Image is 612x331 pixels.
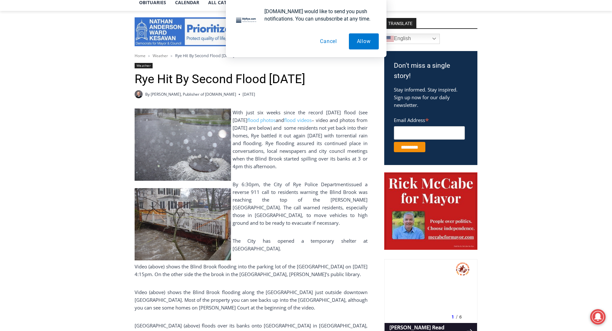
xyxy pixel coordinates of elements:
p: Stay informed. Stay inspired. Sign up now for our daily newsletter. [394,86,468,109]
label: Email Address [394,114,465,125]
a: Intern @ [DOMAIN_NAME] [155,62,311,80]
div: 6 [75,54,78,61]
img: McCabe for Mayor [384,172,477,250]
img: Rye_ny_flood_04152007_coolidge_aven [135,109,231,181]
span: Intern @ [DOMAIN_NAME] [168,64,298,78]
div: [DOMAIN_NAME] would like to send you push notifications. You can unsubscribe at any time. [259,8,379,22]
a: flood videos [284,117,312,123]
img: notification icon [234,8,259,33]
p: By 6:30pm, the City of Rye Police Department issued a reverse 911 call to residents warning the B... [135,180,368,227]
h3: Don't miss a single story! [394,61,468,81]
a: flood photos [247,117,276,123]
button: Allow [349,33,379,49]
button: Cancel [312,33,345,49]
a: [PERSON_NAME] Read Sanctuary Fall Fest: [DATE] [0,64,93,80]
p: Video (above) shows the Blind Brook flooding into the parking lot of the [GEOGRAPHIC_DATA] on [DA... [135,263,368,278]
p: The City has opened a temporary shelter at [GEOGRAPHIC_DATA]. [135,237,368,252]
time: [DATE] [243,91,255,97]
span: By [145,91,150,97]
a: [PERSON_NAME], Publisher of [DOMAIN_NAME] [151,91,236,97]
div: 1 [67,54,70,61]
a: Weather [135,63,153,68]
a: Author image [135,90,143,98]
img: Rye_ny_flood_04152007_elm_place [135,188,231,260]
p: Video (above) shows the Blind Brook flooding along the [GEOGRAPHIC_DATA] just outside downtown [G... [135,288,368,311]
p: With just six weeks since the record [DATE] flood (see [DATE] and – video and photos from [DATE] ... [135,109,368,170]
div: / [72,54,73,61]
h4: [PERSON_NAME] Read Sanctuary Fall Fest: [DATE] [5,65,82,79]
h1: Rye Hit By Second Flood [DATE] [135,72,368,87]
